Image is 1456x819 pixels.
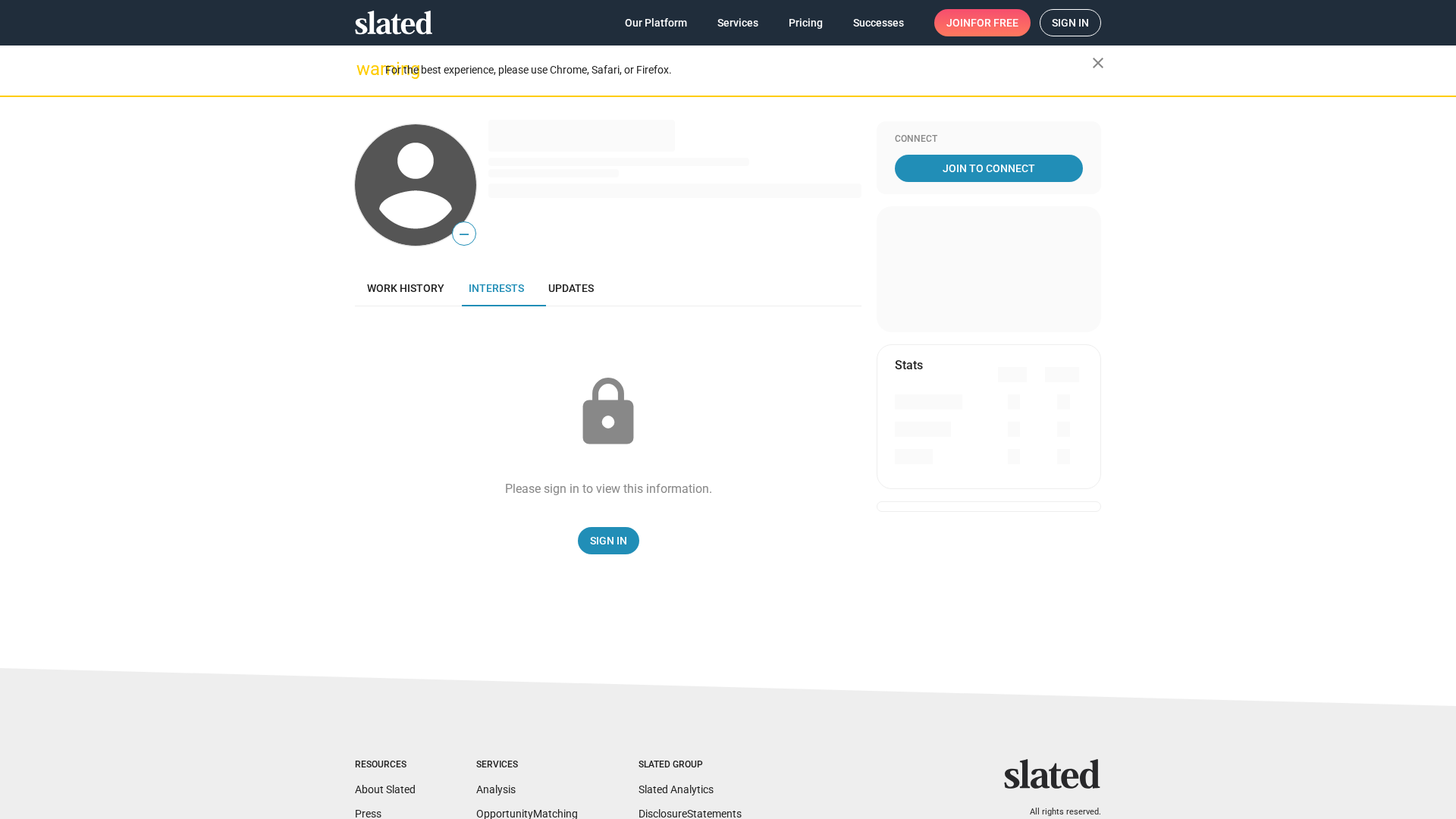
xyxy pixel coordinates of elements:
[971,9,1018,36] span: for free
[1040,9,1101,36] a: Sign in
[1089,54,1107,72] mat-icon: close
[639,783,714,795] a: Slated Analytics
[355,270,457,306] a: Work history
[590,527,627,554] span: Sign In
[777,9,835,36] a: Pricing
[536,270,606,306] a: Updates
[946,9,1018,36] span: Join
[578,527,639,554] a: Sign In
[717,9,758,36] span: Services
[789,9,823,36] span: Pricing
[469,282,524,294] span: Interests
[453,224,475,244] span: —
[570,375,646,450] mat-icon: lock
[841,9,916,36] a: Successes
[355,783,416,795] a: About Slated
[934,9,1031,36] a: Joinfor free
[356,60,375,78] mat-icon: warning
[385,60,1092,80] div: For the best experience, please use Chrome, Safari, or Firefox.
[895,155,1083,182] a: Join To Connect
[367,282,444,294] span: Work history
[505,481,712,497] div: Please sign in to view this information.
[895,133,1083,146] div: Connect
[457,270,536,306] a: Interests
[476,783,516,795] a: Analysis
[355,759,416,771] div: Resources
[476,759,578,771] div: Services
[1052,10,1089,36] span: Sign in
[895,357,923,373] mat-card-title: Stats
[705,9,770,36] a: Services
[898,155,1080,182] span: Join To Connect
[639,759,742,771] div: Slated Group
[548,282,594,294] span: Updates
[613,9,699,36] a: Our Platform
[853,9,904,36] span: Successes
[625,9,687,36] span: Our Platform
